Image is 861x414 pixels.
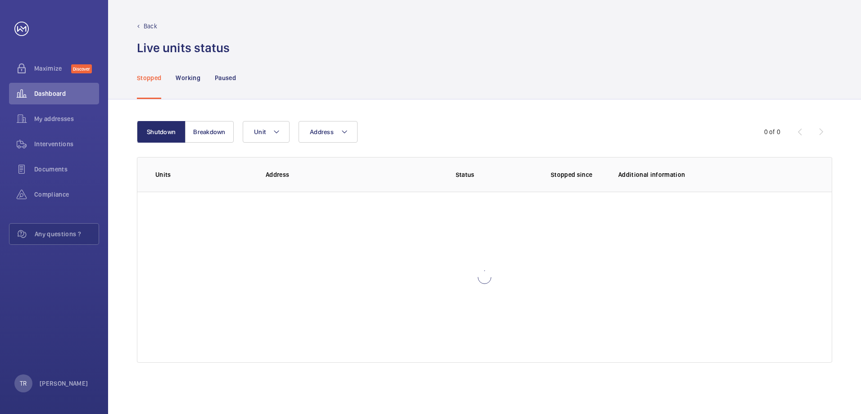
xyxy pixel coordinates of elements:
[34,190,99,199] span: Compliance
[40,379,88,388] p: [PERSON_NAME]
[185,121,234,143] button: Breakdown
[137,73,161,82] p: Stopped
[155,170,251,179] p: Units
[299,121,358,143] button: Address
[176,73,200,82] p: Working
[618,170,814,179] p: Additional information
[137,40,230,56] h1: Live units status
[764,127,780,136] div: 0 of 0
[35,229,99,238] span: Any questions ?
[310,128,334,135] span: Address
[254,128,266,135] span: Unit
[34,114,99,123] span: My addresses
[34,165,99,174] span: Documents
[34,139,99,148] span: Interventions
[34,64,71,73] span: Maximize
[144,22,157,31] p: Back
[551,170,604,179] p: Stopped since
[400,170,530,179] p: Status
[34,89,99,98] span: Dashboard
[266,170,394,179] p: Address
[137,121,186,143] button: Shutdown
[20,379,27,388] p: TR
[243,121,290,143] button: Unit
[215,73,236,82] p: Paused
[71,64,92,73] span: Discover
